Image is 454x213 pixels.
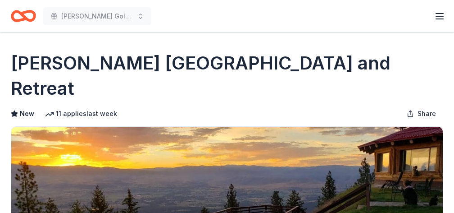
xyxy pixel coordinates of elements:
[43,7,151,25] button: [PERSON_NAME] Golf Challenge
[11,5,36,27] a: Home
[20,108,34,119] span: New
[418,108,436,119] span: Share
[400,105,443,123] button: Share
[61,11,133,22] span: [PERSON_NAME] Golf Challenge
[11,51,443,101] h1: [PERSON_NAME] [GEOGRAPHIC_DATA] and Retreat
[45,108,117,119] div: 11 applies last week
